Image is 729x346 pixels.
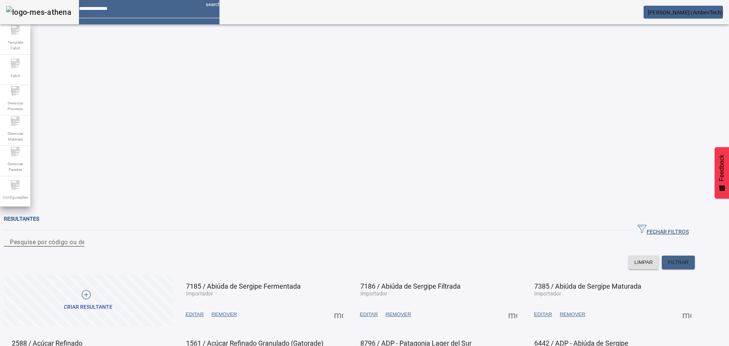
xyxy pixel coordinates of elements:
[64,303,112,311] div: CRIAR RESULTANTE
[534,282,641,290] span: 7385 / Abiúda de Sergipe Maturada
[8,71,22,81] span: Fabril
[360,282,461,290] span: 7186 / Abiúda de Sergipe Filtrada
[382,308,415,321] button: REMOVER
[560,311,585,318] span: REMOVER
[530,308,556,321] button: EDITAR
[4,98,27,114] span: Gerenciar Processo
[4,159,27,175] span: Gerenciar Paradas
[668,259,689,266] span: FILTRAR
[534,311,552,318] span: EDITAR
[556,308,589,321] button: REMOVER
[637,224,689,236] span: FECHAR FILTROS
[182,308,208,321] button: EDITAR
[680,308,694,321] button: Mais
[4,128,27,144] span: Gerenciar Materiais
[360,291,387,297] span: Importador
[662,256,695,269] button: FILTRAR
[186,311,204,318] span: EDITAR
[6,6,71,18] img: logo-mes-athena
[634,259,653,266] span: LIMPAR
[186,291,213,297] span: Importador
[186,282,301,290] span: 7185 / Abiúda de Sergipe Fermentada
[4,37,27,53] span: Template Fabril
[534,291,561,297] span: Importador
[356,308,382,321] button: EDITAR
[715,147,729,199] button: Feedback - Mostrar pesquisa
[10,238,106,245] mat-label: Pesquise por código ou descrição
[631,223,695,237] button: FECHAR FILTROS
[332,308,346,321] button: Mais
[648,9,723,16] span: [PERSON_NAME] (AmbevTech)
[211,311,237,318] span: REMOVER
[4,216,39,222] span: Resultantes
[4,275,172,326] button: CRIAR RESULTANTE
[360,311,378,318] span: EDITAR
[385,311,411,318] span: REMOVER
[208,308,241,321] button: REMOVER
[718,155,725,181] span: Feedback
[628,256,659,269] button: LIMPAR
[506,308,519,321] button: Mais
[0,192,30,202] span: Configurações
